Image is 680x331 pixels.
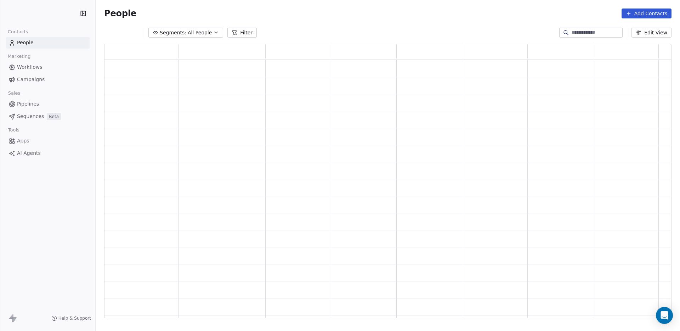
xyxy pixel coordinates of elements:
[6,61,90,73] a: Workflows
[17,113,44,120] span: Sequences
[227,28,257,38] button: Filter
[17,100,39,108] span: Pipelines
[17,63,42,71] span: Workflows
[6,135,90,147] a: Apps
[17,137,29,145] span: Apps
[631,28,671,38] button: Edit View
[47,113,61,120] span: Beta
[5,125,22,135] span: Tools
[622,9,671,18] button: Add Contacts
[5,27,31,37] span: Contacts
[17,76,45,83] span: Campaigns
[6,98,90,110] a: Pipelines
[17,150,41,157] span: AI Agents
[6,37,90,49] a: People
[17,39,34,46] span: People
[160,29,186,37] span: Segments:
[656,307,673,324] div: Open Intercom Messenger
[6,147,90,159] a: AI Agents
[104,8,136,19] span: People
[5,88,23,99] span: Sales
[188,29,212,37] span: All People
[6,111,90,122] a: SequencesBeta
[6,74,90,85] a: Campaigns
[51,315,91,321] a: Help & Support
[58,315,91,321] span: Help & Support
[5,51,34,62] span: Marketing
